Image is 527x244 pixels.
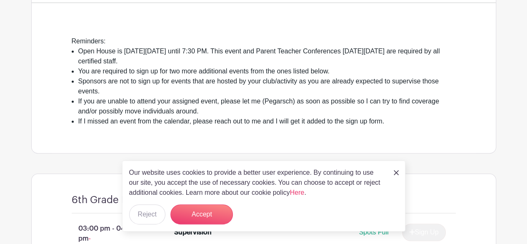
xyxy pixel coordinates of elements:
[72,36,456,46] div: Reminders:
[78,96,456,116] li: If you are unable to attend your assigned event, please let me (Pegarsch) as soon as possible so ...
[78,116,456,126] li: If I missed an event from the calendar, please reach out to me and I will get it added to the sig...
[129,168,385,198] p: Our website uses cookies to provide a better user experience. By continuing to use our site, you ...
[174,227,212,237] div: Supervision
[394,170,399,175] img: close_button-5f87c8562297e5c2d7936805f587ecaba9071eb48480494691a3f1689db116b3.svg
[129,204,165,224] button: Reject
[290,189,305,196] a: Here
[359,229,388,236] span: Spots Full
[72,194,194,206] h4: 6th Grade Dance -- [DATE]
[78,46,456,66] li: Open House is [DATE][DATE] until 7:30 PM. This event and Parent Teacher Conferences [DATE][DATE] ...
[78,76,456,96] li: Sponsors are not to sign up for events that are hosted by your club/activity as you are already e...
[170,204,233,224] button: Accept
[89,235,91,242] span: -
[78,66,456,76] li: You are required to sign up for two more additional events from the ones listed below.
